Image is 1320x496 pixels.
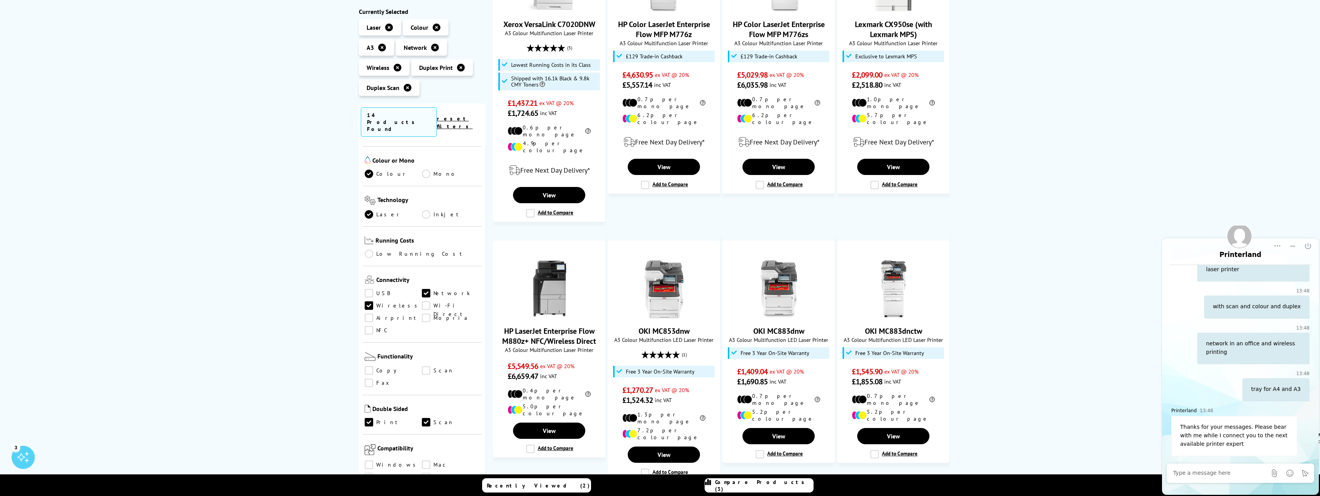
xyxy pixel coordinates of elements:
[539,99,574,107] span: ex VAT @ 20%
[852,408,935,422] li: 5.2p per colour page
[520,260,578,318] img: HP LaserJet Enterprise Flow M880z+ NFC/Wireless Direct
[870,181,917,189] label: Add to Compare
[756,450,803,459] label: Add to Compare
[365,250,480,258] a: Low Running Cost
[654,81,671,88] span: inc VAT
[497,160,601,181] div: modal_delivery
[742,428,814,444] a: View
[503,19,595,29] a: Xerox VersaLink C7020DNW
[622,80,652,90] span: £5,557.14
[540,109,557,117] span: inc VAT
[422,210,479,219] a: Inkjet
[377,445,480,457] span: Compatibility
[520,5,578,13] a: Xerox VersaLink C7020DNW
[737,80,768,90] span: £6,035.98
[365,353,375,361] img: Functionality
[770,81,787,88] span: inc VAT
[365,196,376,205] img: Technology
[508,124,591,138] li: 0.6p per mono page
[737,392,820,406] li: 0.7p per mono page
[852,70,882,80] span: £2,099.00
[622,96,705,110] li: 0.7p per mono page
[612,131,716,153] div: modal_delivery
[365,170,422,178] a: Colour
[641,181,688,189] label: Add to Compare
[756,181,803,189] label: Add to Compare
[365,326,422,335] a: NFC
[682,347,687,362] span: (1)
[511,75,598,88] span: Shipped with 16.1k Black & 9.8k CMY Toners
[635,5,693,13] a: HP Color LaserJet Enterprise Flow MFP M776z
[622,385,653,395] span: £1,270.27
[855,53,917,59] span: Exclusive to Lexmark MPS
[628,447,700,463] a: View
[737,377,768,387] span: £1,690.85
[635,260,693,318] img: OKI MC853dnw
[857,428,929,444] a: View
[365,156,370,164] img: Colour or Mono
[365,289,422,298] a: USB
[365,367,422,375] a: Copy
[865,260,922,318] img: OKI MC883dnctw
[367,84,399,92] span: Duplex Scan
[567,41,572,55] span: (3)
[635,312,693,320] a: OKI MC853dnw
[365,473,422,482] a: Linux
[852,377,882,387] span: £1,855.08
[376,276,480,285] span: Connectivity
[497,29,601,37] span: A3 Colour Multifunction Laser Printer
[622,427,705,441] li: 7.2p per colour page
[884,81,901,88] span: inc VAT
[737,70,768,80] span: £5,029.98
[513,423,585,439] a: View
[626,53,683,59] span: £129 Trade-in Cashback
[865,5,922,13] a: Lexmark CX950se (with Lexmark MPS)
[884,71,919,78] span: ex VAT @ 20%
[715,479,813,493] span: Compare Products (3)
[377,196,479,206] span: Technology
[520,312,578,320] a: HP LaserJet Enterprise Flow M880z+ NFC/Wireless Direct
[841,336,945,343] span: A3 Colour Multifunction LED Laser Printer
[508,371,538,381] span: £6,659.47
[419,64,453,71] span: Duplex Print
[1161,226,1320,496] iframe: chat window
[855,350,924,356] span: Free 3 Year On-Site Warranty
[737,96,820,110] li: 0.7p per mono page
[884,368,919,375] span: ex VAT @ 20%
[737,112,820,126] li: 6.2p per colour page
[422,461,479,469] a: Mac
[367,44,374,51] span: A3
[855,19,932,39] a: Lexmark CX950se (with Lexmark MPS)
[737,408,820,422] li: 5.2p per colour page
[852,80,882,90] span: £2,518.80
[852,96,935,110] li: 1.0p per mono page
[741,350,809,356] span: Free 3 Year On-Site Warranty
[497,346,601,353] span: A3 Colour Multifunction Laser Printer
[365,418,422,427] a: Print
[741,53,797,59] span: £129 Trade-in Cashback
[852,367,882,377] span: £1,545.90
[377,353,480,363] span: Functionality
[422,289,479,298] a: Network
[372,405,480,414] span: Double Sided
[422,367,479,375] a: Scan
[655,396,672,404] span: inc VAT
[365,210,422,219] a: Laser
[411,24,428,31] span: Colour
[770,368,804,375] span: ex VAT @ 20%
[367,64,389,71] span: Wireless
[422,170,479,178] a: Mono
[870,450,917,459] label: Add to Compare
[770,378,787,385] span: inc VAT
[750,312,808,320] a: OKI MC883dnw
[622,411,705,425] li: 1.3p per mono page
[852,112,935,126] li: 5.7p per colour page
[865,326,922,336] a: OKI MC883dnctw
[365,314,422,323] a: Airprint
[487,482,590,489] span: Recently Viewed (2)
